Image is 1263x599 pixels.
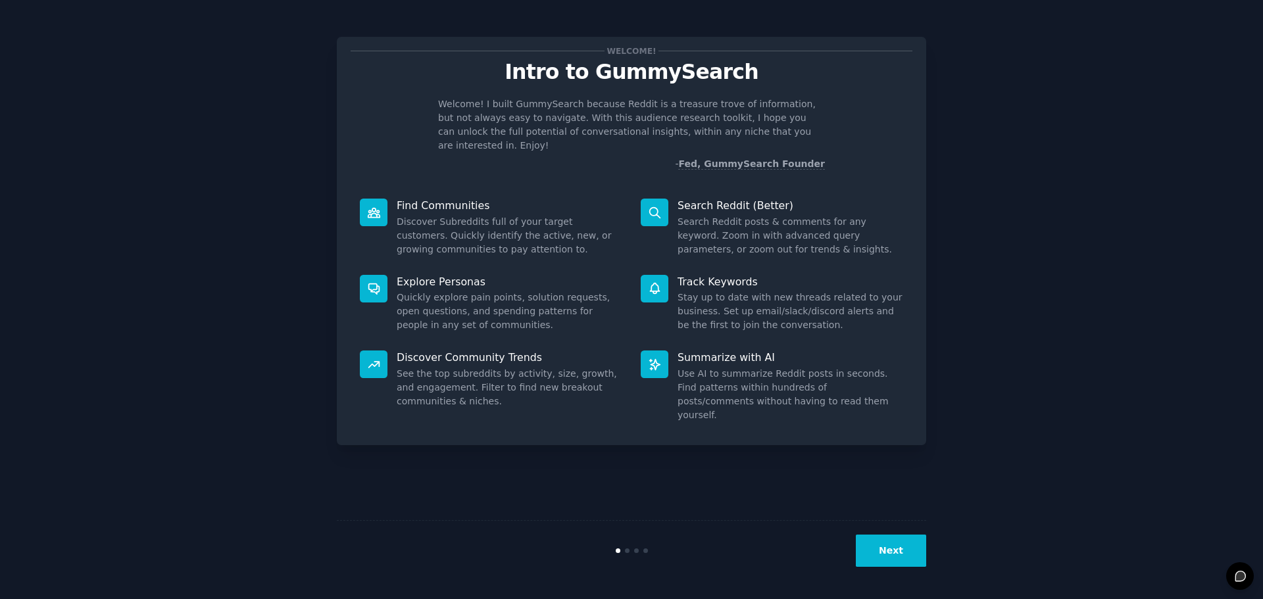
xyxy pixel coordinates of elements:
[397,275,622,289] p: Explore Personas
[678,215,903,256] dd: Search Reddit posts & comments for any keyword. Zoom in with advanced query parameters, or zoom o...
[351,60,912,84] p: Intro to GummySearch
[438,97,825,153] p: Welcome! I built GummySearch because Reddit is a treasure trove of information, but not always ea...
[397,350,622,364] p: Discover Community Trends
[678,291,903,332] dd: Stay up to date with new threads related to your business. Set up email/slack/discord alerts and ...
[678,367,903,422] dd: Use AI to summarize Reddit posts in seconds. Find patterns within hundreds of posts/comments with...
[397,215,622,256] dd: Discover Subreddits full of your target customers. Quickly identify the active, new, or growing c...
[856,535,926,567] button: Next
[397,291,622,332] dd: Quickly explore pain points, solution requests, open questions, and spending patterns for people ...
[397,367,622,408] dd: See the top subreddits by activity, size, growth, and engagement. Filter to find new breakout com...
[675,157,825,171] div: -
[397,199,622,212] p: Find Communities
[678,275,903,289] p: Track Keywords
[678,199,903,212] p: Search Reddit (Better)
[605,44,658,58] span: Welcome!
[678,350,903,364] p: Summarize with AI
[678,158,825,170] a: Fed, GummySearch Founder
